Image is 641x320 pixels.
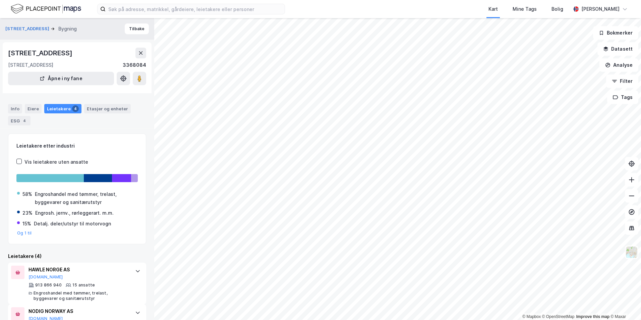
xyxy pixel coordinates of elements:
button: Bokmerker [593,26,638,40]
div: Bygning [58,25,77,33]
img: logo.f888ab2527a4732fd821a326f86c7f29.svg [11,3,81,15]
div: NODIG NORWAY AS [28,307,128,315]
button: Tags [607,91,638,104]
button: Filter [606,74,638,88]
div: 3368084 [123,61,146,69]
div: Info [8,104,22,113]
a: Mapbox [522,314,541,319]
div: Detalj. deler/utstyr til motorvogn [34,220,111,228]
div: [STREET_ADDRESS] [8,48,74,58]
div: Etasjer og enheter [87,106,128,112]
div: Engroshandel med tømmer, trelast, byggevarer og sanitærutstyr [35,190,137,206]
div: Leietakere etter industri [16,142,138,150]
div: ESG [8,116,31,125]
div: 58% [22,190,32,198]
button: [DOMAIN_NAME] [28,274,63,280]
div: Leietakere [44,104,81,113]
div: [PERSON_NAME] [581,5,620,13]
div: Leietakere (4) [8,252,146,260]
button: Analyse [599,58,638,72]
div: HAWLE NORGE AS [28,266,128,274]
div: Engrosh. jernv., rørleggerart. m.m. [35,209,114,217]
a: OpenStreetMap [542,314,575,319]
div: 4 [21,117,28,124]
div: 15% [22,220,31,228]
a: Improve this map [576,314,609,319]
button: Åpne i ny fane [8,72,114,85]
div: Engroshandel med tømmer, trelast, byggevarer og sanitærutstyr [34,290,128,301]
div: 913 866 940 [35,282,62,288]
div: 23% [22,209,33,217]
iframe: Chat Widget [607,288,641,320]
button: Tilbake [125,23,149,34]
button: Og 1 til [17,230,32,236]
div: Bolig [551,5,563,13]
button: [STREET_ADDRESS] [5,25,51,32]
div: Eiere [25,104,42,113]
div: 15 ansatte [72,282,95,288]
img: Z [625,246,638,259]
input: Søk på adresse, matrikkel, gårdeiere, leietakere eller personer [106,4,285,14]
div: Kart [488,5,498,13]
div: Vis leietakere uten ansatte [24,158,88,166]
div: [STREET_ADDRESS] [8,61,53,69]
div: Mine Tags [513,5,537,13]
div: 4 [72,105,79,112]
button: Datasett [597,42,638,56]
